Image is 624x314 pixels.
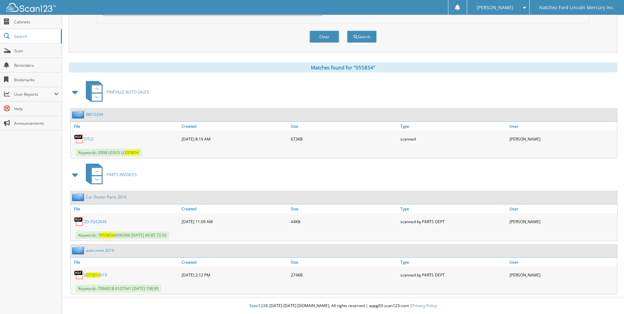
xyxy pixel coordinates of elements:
span: Bookmarks [14,77,59,83]
a: 2D-P242846 [84,219,107,224]
a: Created [180,122,289,131]
div: 673KB [289,132,398,145]
span: Keywords: 7066918 6107541 [DATE] 158.99 [76,285,161,292]
span: Cabinets [14,19,59,25]
span: 055854 [125,150,139,155]
a: Car Dealer Parts 2016 [86,194,127,200]
div: [PERSON_NAME] [508,215,617,228]
div: scanned by PARTS DEPT [399,268,508,281]
img: scan123-logo-white.svg [7,3,56,12]
a: File [71,122,180,131]
a: 0055854019 [84,272,107,278]
a: Size [289,258,398,267]
span: 055854 [100,232,114,238]
iframe: Chat Widget [591,282,624,314]
img: PDF.png [74,217,84,226]
img: folder2.png [72,193,86,201]
a: Created [180,258,289,267]
a: User [508,122,617,131]
a: Size [289,122,398,131]
span: Search [14,34,58,39]
span: [PERSON_NAME] [477,6,513,10]
div: 274KB [289,268,398,281]
span: Announcements [14,120,59,126]
a: Type [399,258,508,267]
div: © [DATE]-[DATE] [DOMAIN_NAME]. All rights reserved | appg03-scan123-com | [62,298,624,314]
a: File [71,258,180,267]
span: Scan [14,48,59,54]
span: User Reports [14,92,54,97]
div: 44KB [289,215,398,228]
span: Scan123 [249,303,265,308]
a: Privacy Policy [412,303,437,308]
a: Created [180,204,289,213]
a: User [508,258,617,267]
a: TITLE [84,136,94,142]
a: PINEVILLE AUTO SALES [82,79,149,105]
span: PINEVILLE AUTO SALES [107,89,149,95]
div: scanned [399,132,508,145]
span: Keywords: 7 6090366 [DATE] 69.85 73.53 [76,231,169,239]
div: Matches found for "055854" [69,63,617,72]
div: [PERSON_NAME] [508,268,617,281]
div: [DATE] 11:09 AM [180,215,289,228]
img: PDF.png [74,270,84,280]
a: PARTS INVOICES [82,162,137,188]
span: Help [14,106,59,112]
div: [PERSON_NAME] [508,132,617,145]
div: [DATE] 8:19 AM [180,132,289,145]
button: Clear [310,31,339,43]
span: Reminders [14,63,59,68]
div: scanned by PARTS DEPT [399,215,508,228]
img: folder2.png [72,110,86,118]
a: auto zone 2019 [86,248,114,253]
a: RM1029A [86,112,104,117]
a: File [71,204,180,213]
div: [DATE] 2:12 PM [180,268,289,281]
span: Keywords: 2008 LEXUS LL [76,149,141,156]
img: folder2.png [72,246,86,254]
a: Type [399,204,508,213]
span: PARTS INVOICES [107,172,137,177]
a: Size [289,204,398,213]
button: Search [347,31,377,43]
span: Natchez Ford Lincoln Mercury Inc. [539,6,614,10]
span: 055854 [86,272,100,278]
img: PDF.png [74,134,84,144]
a: Type [399,122,508,131]
a: User [508,204,617,213]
